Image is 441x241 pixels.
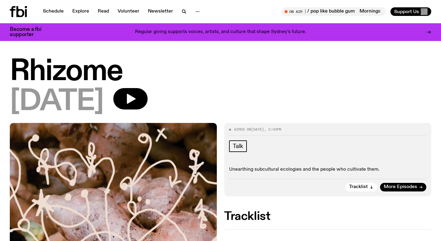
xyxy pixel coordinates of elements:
[233,143,243,150] span: Talk
[349,185,368,189] span: Tracklist
[394,9,419,14] span: Support Us
[144,7,177,16] a: Newsletter
[39,7,67,16] a: Schedule
[345,183,377,191] button: Tracklist
[390,7,431,16] button: Support Us
[251,127,264,132] span: [DATE]
[114,7,143,16] a: Volunteer
[229,167,426,172] p: Unearthing subcultural ecologies and the people who cultivate them.
[281,7,386,16] button: On AirMornings with [PERSON_NAME] / pop like bubble gumMornings with [PERSON_NAME] / pop like bub...
[229,140,247,152] a: Talk
[135,29,306,35] p: Regular giving supports voices, artists, and culture that shape Sydney’s future.
[10,88,104,116] span: [DATE]
[69,7,93,16] a: Explore
[94,7,113,16] a: Read
[234,127,251,132] span: Aired on
[264,127,281,132] span: , 2:00pm
[10,27,49,37] h3: Become a fbi supporter
[380,183,426,191] a: More Episodes
[224,211,431,222] h2: Tracklist
[10,58,431,86] h1: Rhizome
[384,185,417,189] span: More Episodes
